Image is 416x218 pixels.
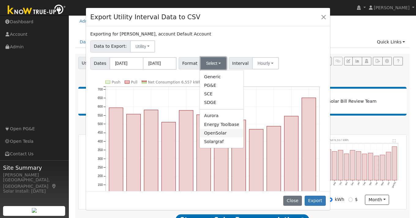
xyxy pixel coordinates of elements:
[148,80,201,84] text: Net Consumption 6,557 kWh
[214,122,228,211] rect: onclick=""
[112,80,121,84] text: Push
[130,40,155,53] button: Utility
[200,129,243,137] a: OpenSolar
[200,98,243,107] a: SDGE
[98,87,103,91] text: 700
[200,72,243,81] a: Generic
[98,174,103,178] text: 200
[200,81,243,90] a: PG&E
[127,114,141,211] rect: onclick=""
[232,120,246,211] rect: onclick=""
[201,57,227,69] button: Select
[284,116,299,211] rect: onclick=""
[90,12,200,22] h4: Export Utility Interval Data to CSV
[267,126,281,211] rect: onclick=""
[131,80,137,84] text: Pull
[90,57,110,70] span: Dates
[319,13,328,21] button: Close
[90,31,211,37] label: Exporting for [PERSON_NAME], account Default Account
[229,57,252,69] span: Interval
[98,131,103,134] text: 450
[302,98,316,211] rect: onclick=""
[283,196,302,206] button: Close
[98,183,103,187] text: 150
[98,140,103,143] text: 400
[98,122,103,126] text: 500
[98,157,103,161] text: 300
[109,108,123,211] rect: onclick=""
[98,114,103,117] text: 550
[162,122,176,211] rect: onclick=""
[305,196,326,206] button: Export
[90,40,130,53] span: Data to Export:
[200,137,243,146] a: Solargraf
[98,166,103,169] text: 250
[179,110,193,211] rect: onclick=""
[98,96,103,100] text: 650
[179,57,201,69] span: Format
[200,112,243,120] a: Aurora
[197,115,211,211] rect: onclick=""
[98,105,103,108] text: 600
[252,57,279,69] button: Hourly
[98,148,103,152] text: 350
[249,129,263,211] rect: onclick=""
[200,120,243,129] a: Energy Toolbase
[200,90,243,98] a: SCE
[144,110,158,211] rect: onclick=""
